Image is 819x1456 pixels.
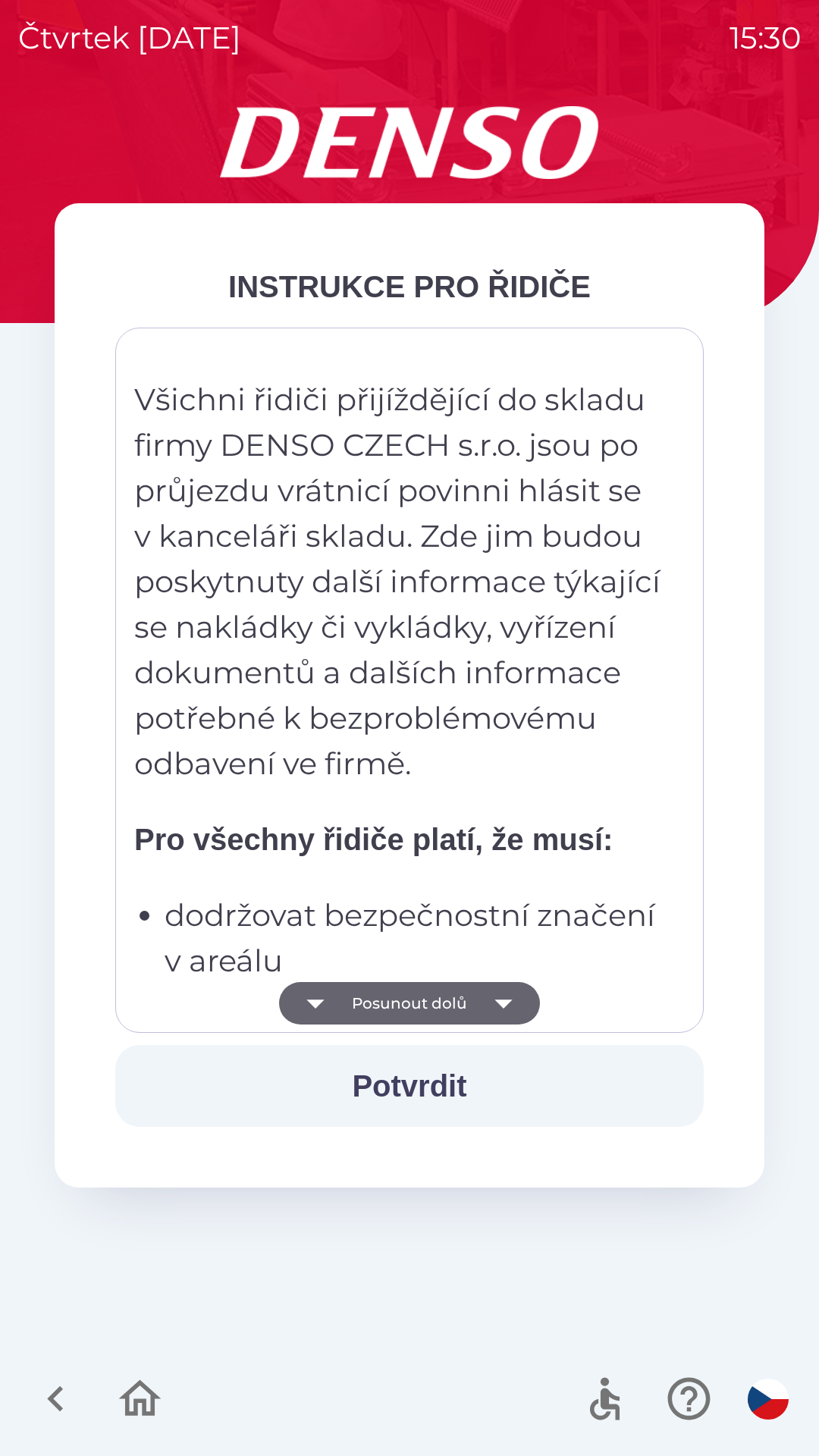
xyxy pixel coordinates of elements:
div: INSTRUKCE PRO ŘIDIČE [115,264,704,309]
button: Potvrdit [115,1045,704,1127]
img: Logo [55,106,764,179]
p: dodržovat bezpečnostní značení v areálu [165,893,664,984]
p: Všichni řidiči přijíždějící do skladu firmy DENSO CZECH s.r.o. jsou po průjezdu vrátnicí povinni ... [134,377,664,786]
strong: Pro všechny řidiče platí, že musí: [134,823,613,856]
p: čtvrtek [DATE] [18,15,241,61]
img: cs flag [748,1379,789,1420]
button: Posunout dolů [279,982,540,1025]
p: 15:30 [730,15,801,61]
